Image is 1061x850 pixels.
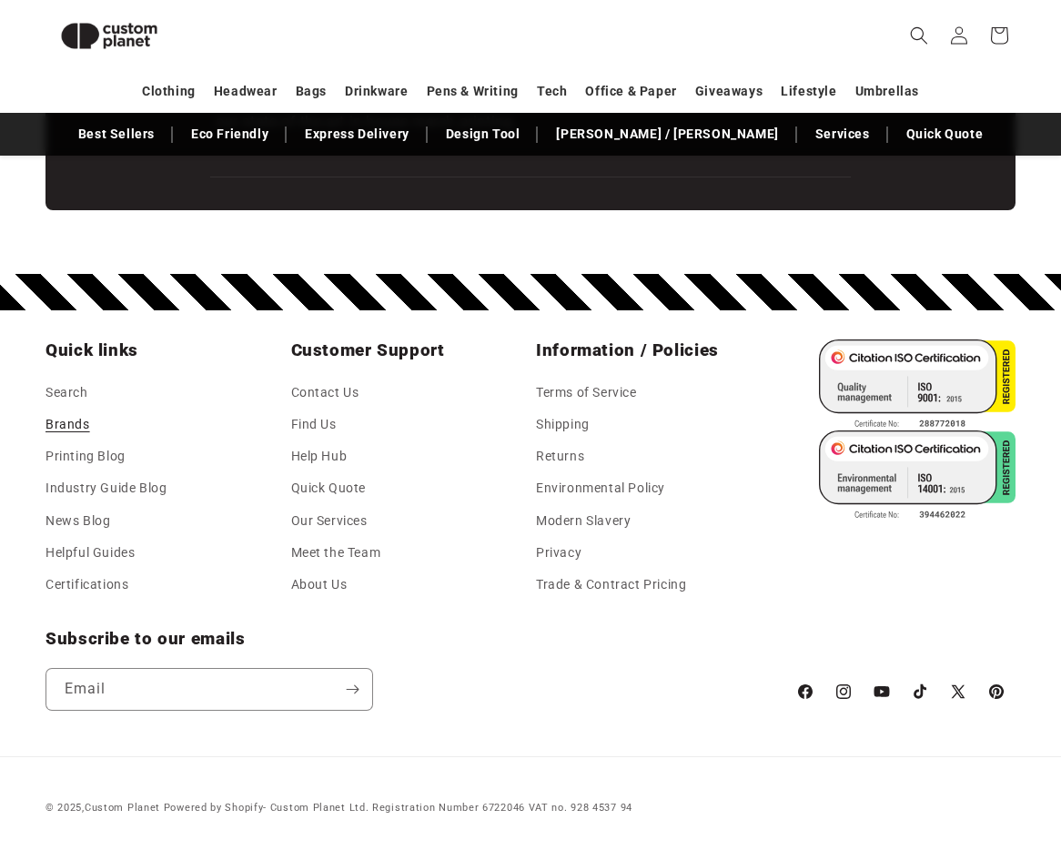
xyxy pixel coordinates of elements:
h2: Subscribe to our emails [45,628,777,650]
a: Pens & Writing [427,76,519,107]
a: News Blog [45,505,110,537]
summary: Search [899,15,939,56]
a: Best Sellers [69,118,164,150]
a: Brands [45,409,90,440]
iframe: Customer reviews powered by Trustpilot [210,149,851,177]
a: Trade & Contract Pricing [536,569,686,601]
h2: Customer Support [291,339,526,361]
small: © 2025, [45,802,160,814]
a: Contact Us [291,381,359,409]
a: Clothing [142,76,196,107]
a: Our Services [291,505,368,537]
a: Drinkware [345,76,408,107]
a: Bags [296,76,327,107]
a: Powered by Shopify [164,802,264,814]
a: Meet the Team [291,537,381,569]
a: Giveaways [695,76,763,107]
a: Shipping [536,409,590,440]
a: Modern Slavery [536,505,631,537]
a: Office & Paper [585,76,676,107]
a: Quick Quote [897,118,993,150]
a: Eco Friendly [182,118,278,150]
a: Umbrellas [855,76,919,107]
small: - Custom Planet Ltd. Registration Number 6722046 VAT no. 928 4537 94 [164,802,632,814]
a: Terms of Service [536,381,637,409]
a: Environmental Policy [536,472,665,504]
a: Headwear [214,76,278,107]
a: Search [45,381,88,409]
a: Returns [536,440,584,472]
h2: Quick links [45,339,280,361]
a: Custom Planet [85,802,160,814]
a: Find Us [291,409,337,440]
a: Help Hub [291,440,348,472]
a: Lifestyle [781,76,836,107]
button: Subscribe [332,668,372,711]
img: ISO 14001 Certified [819,430,1016,521]
img: ISO 9001 Certified [819,339,1016,430]
a: Helpful Guides [45,537,135,569]
a: [PERSON_NAME] / [PERSON_NAME] [547,118,787,150]
h2: Information / Policies [536,339,771,361]
a: Quick Quote [291,472,367,504]
img: Custom Planet [45,7,173,65]
iframe: Chat Widget [749,653,1061,850]
a: Printing Blog [45,440,126,472]
a: Tech [537,76,567,107]
a: Express Delivery [296,118,419,150]
a: Privacy [536,537,581,569]
a: Certifications [45,569,128,601]
a: About Us [291,569,348,601]
a: Services [806,118,879,150]
a: Design Tool [437,118,530,150]
a: Industry Guide Blog [45,472,167,504]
